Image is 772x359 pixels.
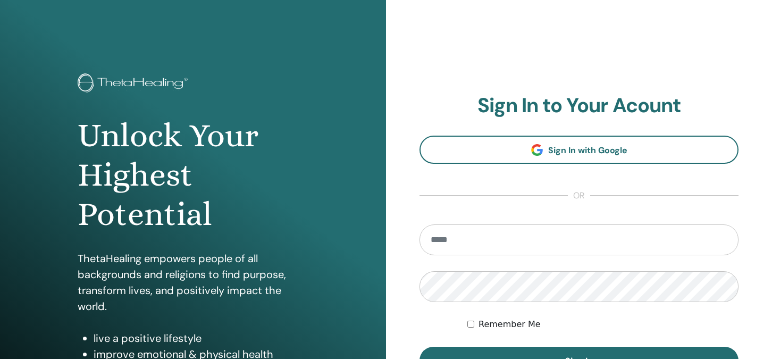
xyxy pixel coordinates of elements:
[548,145,627,156] span: Sign In with Google
[419,94,739,118] h2: Sign In to Your Acount
[419,136,739,164] a: Sign In with Google
[78,116,308,235] h1: Unlock Your Highest Potential
[479,318,541,331] label: Remember Me
[467,318,739,331] div: Keep me authenticated indefinitely or until I manually logout
[94,330,308,346] li: live a positive lifestyle
[568,189,590,202] span: or
[78,251,308,314] p: ThetaHealing empowers people of all backgrounds and religions to find purpose, transform lives, a...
